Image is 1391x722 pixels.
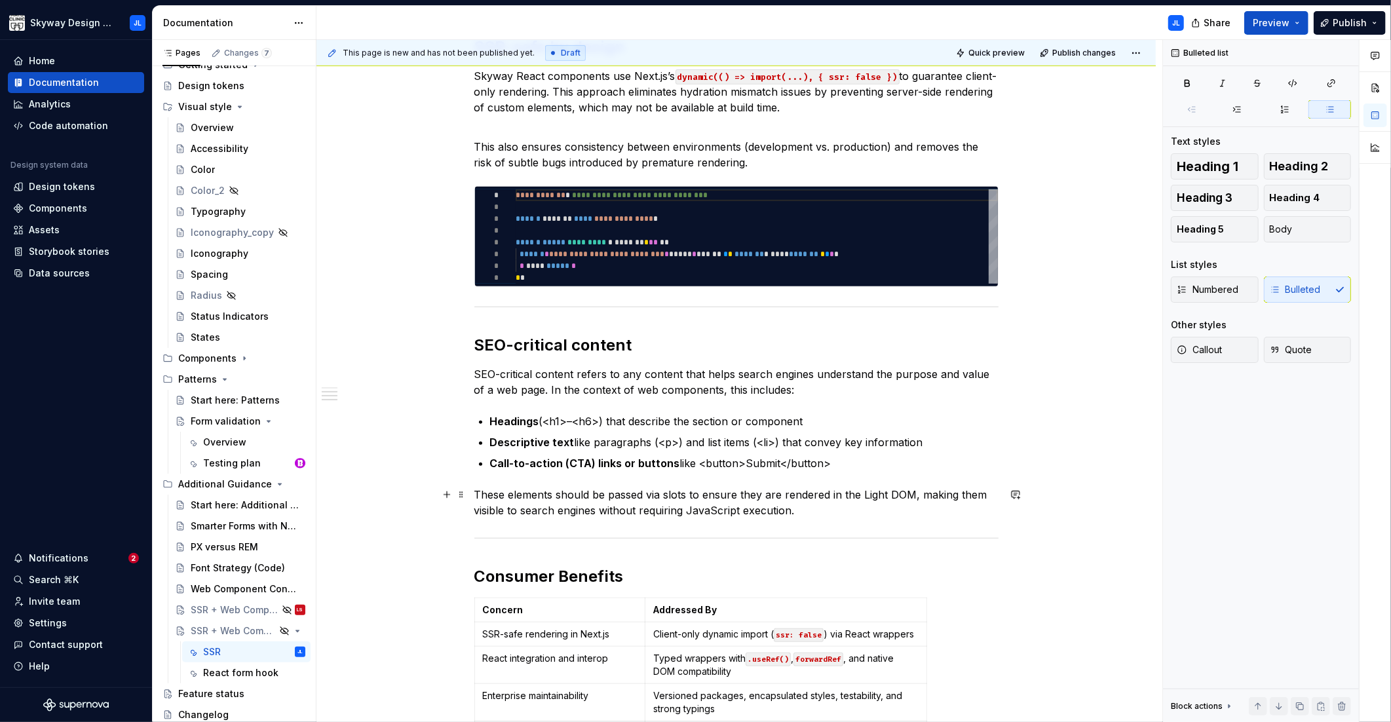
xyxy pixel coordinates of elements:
[170,243,311,264] a: Iconography
[1177,283,1238,296] span: Numbered
[1171,185,1259,211] button: Heading 3
[170,390,311,411] a: Start here: Patterns
[157,369,311,390] div: Patterns
[1171,318,1227,332] div: Other styles
[157,348,311,369] div: Components
[29,595,80,608] div: Invite team
[29,54,55,67] div: Home
[483,652,638,665] p: React integration and interop
[170,599,311,620] a: SSR + Web ComponentsLS
[191,415,261,428] div: Form validation
[1264,216,1352,242] button: Body
[1314,11,1386,35] button: Publish
[182,432,311,453] a: Overview
[170,285,311,306] a: Radius
[1171,135,1221,148] div: Text styles
[191,142,248,155] div: Accessibility
[29,573,79,586] div: Search ⌘K
[191,582,299,596] div: Web Component Console Errors
[170,516,311,537] a: Smarter Forms with Native Validation APIs
[3,9,149,37] button: Skyway Design SystemJL
[170,620,311,641] a: SSR + Web Components
[1177,343,1222,356] span: Callout
[30,16,114,29] div: Skyway Design System
[952,44,1031,62] button: Quick preview
[474,68,999,115] p: Skyway React components use Next.js’s to guarantee client-only rendering. This approach eliminate...
[968,48,1025,58] span: Quick preview
[170,537,311,558] a: PX versus REM
[191,289,222,302] div: Radius
[157,75,311,96] a: Design tokens
[191,205,246,218] div: Typography
[191,499,299,512] div: Start here: Additional Guidance
[1171,697,1234,715] div: Block actions
[178,708,229,721] div: Changelog
[29,202,87,215] div: Components
[8,50,144,71] a: Home
[178,100,232,113] div: Visual style
[1177,160,1238,173] span: Heading 1
[8,613,144,634] a: Settings
[1264,337,1352,363] button: Quote
[1204,16,1230,29] span: Share
[191,121,234,134] div: Overview
[8,548,144,569] button: Notifications2
[191,310,269,323] div: Status Indicators
[8,176,144,197] a: Design tokens
[1333,16,1367,29] span: Publish
[774,628,824,642] code: ssr: false
[1264,153,1352,180] button: Heading 2
[29,245,109,258] div: Storybook stories
[653,689,918,715] p: Versioned packages, encapsulated styles, testability, and strong typings
[1171,337,1259,363] button: Callout
[1244,11,1308,35] button: Preview
[178,352,237,365] div: Components
[1172,18,1180,28] div: JL
[178,373,217,386] div: Patterns
[191,184,225,197] div: Color_2
[170,117,311,138] a: Overview
[203,457,261,470] div: Testing plan
[29,119,108,132] div: Code automation
[261,48,272,58] span: 7
[170,264,311,285] a: Spacing
[157,683,311,704] a: Feature status
[178,687,244,700] div: Feature status
[490,436,575,449] strong: Descriptive text
[29,617,67,630] div: Settings
[8,656,144,677] button: Help
[191,394,280,407] div: Start here: Patterns
[1171,258,1217,271] div: List styles
[1270,160,1329,173] span: Heading 2
[483,604,524,615] strong: Concern
[483,628,638,641] p: SSR-safe rendering in Next.js
[10,160,88,170] div: Design system data
[1052,48,1116,58] span: Publish changes
[297,603,303,617] div: LS
[191,541,258,554] div: PX versus REM
[490,413,999,429] p: (<h1>–<h6>) that describe the section or component
[170,201,311,222] a: Typography
[490,415,539,428] strong: Headings
[224,48,272,58] div: Changes
[8,219,144,240] a: Assets
[29,98,71,111] div: Analytics
[483,689,638,702] p: Enterprise maintainability
[191,561,285,575] div: Font Strategy (Code)
[191,268,228,281] div: Spacing
[1177,191,1232,204] span: Heading 3
[134,18,142,28] div: JL
[9,15,25,31] img: 7d2f9795-fa08-4624-9490-5a3f7218a56a.png
[170,327,311,348] a: States
[676,69,900,85] code: dynamic(() => import(...), { ssr: false })
[1177,223,1224,236] span: Heading 5
[191,226,274,239] div: Iconography_copy
[182,662,311,683] a: React form hook
[490,434,999,450] p: like paragraphs (<p>) and list items (<li>) that convey key information
[474,487,999,518] p: These elements should be passed via slots to ensure they are rendered in the Light DOM, making th...
[474,366,999,398] p: SEO-critical content refers to any content that helps search engines understand the purpose and v...
[1036,44,1122,62] button: Publish changes
[490,455,999,471] p: like <button>Submit</button>
[163,16,287,29] div: Documentation
[170,495,311,516] a: Start here: Additional Guidance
